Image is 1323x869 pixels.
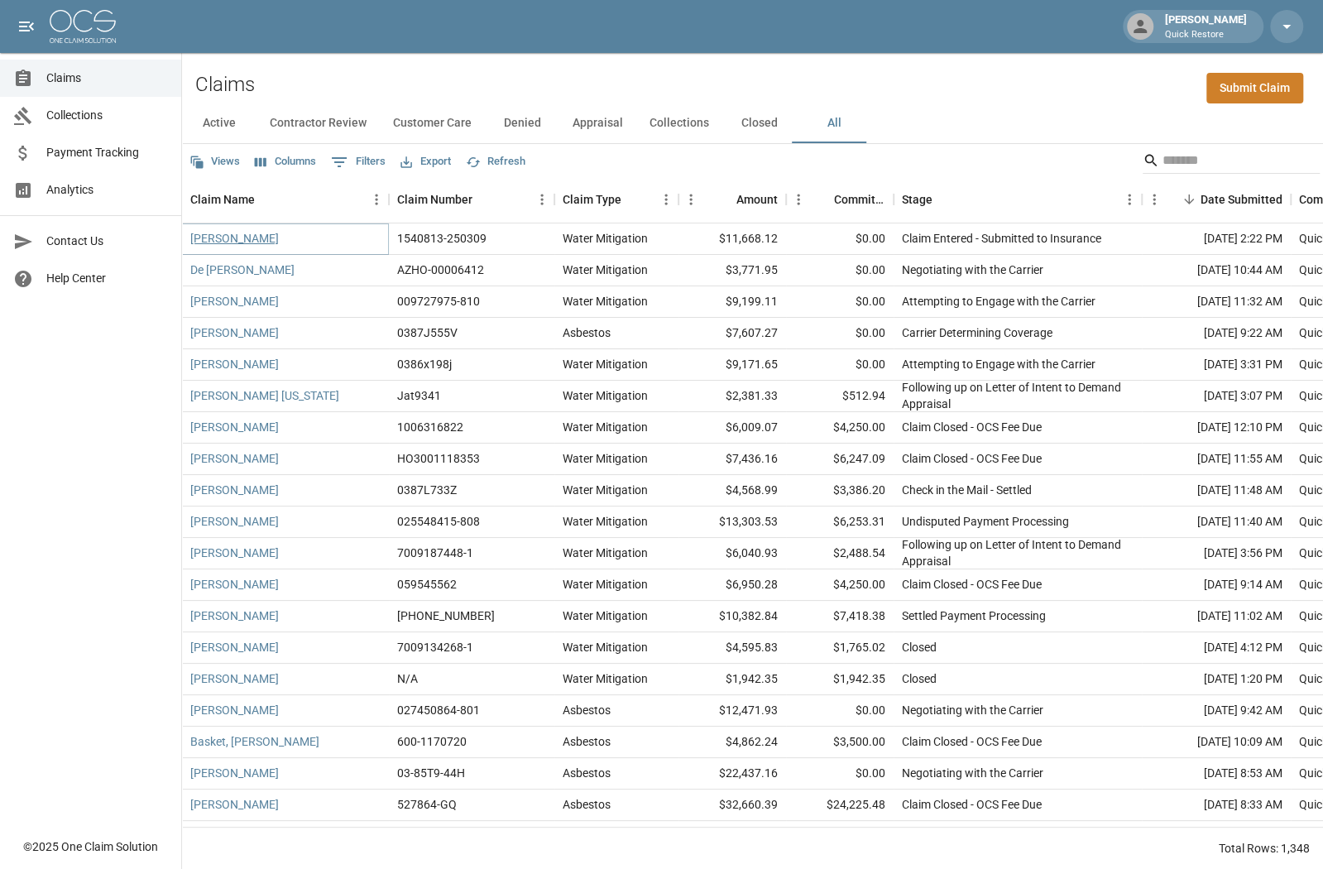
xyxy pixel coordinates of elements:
[190,419,279,435] a: [PERSON_NAME]
[894,176,1142,223] div: Stage
[397,607,495,624] div: 01-009-044479
[902,639,937,655] div: Closed
[797,103,871,143] button: All
[485,103,559,143] button: Denied
[190,387,339,404] a: [PERSON_NAME] [US_STATE]
[397,576,457,593] div: 059545562
[736,176,778,223] div: Amount
[563,324,611,341] div: Asbestos
[190,482,279,498] a: [PERSON_NAME]
[786,632,894,664] div: $1,765.02
[786,475,894,507] div: $3,386.20
[1117,187,1142,212] button: Menu
[1142,758,1291,790] div: [DATE] 8:53 AM
[1219,840,1310,857] div: Total Rows: 1,348
[182,103,1323,143] div: dynamic tabs
[563,607,648,624] div: Water Mitigation
[678,223,786,255] div: $11,668.12
[190,670,279,687] a: [PERSON_NAME]
[786,318,894,349] div: $0.00
[46,144,168,161] span: Payment Tracking
[1142,444,1291,475] div: [DATE] 11:55 AM
[786,255,894,286] div: $0.00
[678,727,786,758] div: $4,862.24
[786,412,894,444] div: $4,250.00
[397,513,480,530] div: 025548415-808
[654,187,678,212] button: Menu
[1142,223,1291,255] div: [DATE] 2:22 PM
[563,702,611,718] div: Asbestos
[190,176,255,223] div: Claim Name
[190,513,279,530] a: [PERSON_NAME]
[786,727,894,758] div: $3,500.00
[902,796,1042,813] div: Claim Closed - OCS Fee Due
[678,538,786,569] div: $6,040.93
[786,790,894,821] div: $24,225.48
[397,450,480,467] div: HO3001118353
[678,790,786,821] div: $32,660.39
[397,765,465,781] div: 03-85T9-44H
[902,293,1095,310] div: Attempting to Engage with the Carrier
[397,482,457,498] div: 0387L733Z
[678,444,786,475] div: $7,436.16
[786,507,894,538] div: $6,253.31
[1201,176,1282,223] div: Date Submitted
[530,187,554,212] button: Menu
[678,318,786,349] div: $7,607.27
[190,576,279,593] a: [PERSON_NAME]
[563,176,621,223] div: Claim Type
[397,176,472,223] div: Claim Number
[786,381,894,412] div: $512.94
[678,349,786,381] div: $9,171.65
[902,670,937,687] div: Closed
[902,576,1042,593] div: Claim Closed - OCS Fee Due
[397,639,473,655] div: 7009134268-1
[1142,821,1291,852] div: [DATE] 12:44 PM
[563,450,648,467] div: Water Mitigation
[902,482,1032,498] div: Check in the Mail - Settled
[678,255,786,286] div: $3,771.95
[902,262,1043,278] div: Negotiating with the Carrier
[46,70,168,87] span: Claims
[678,821,786,852] div: $11,983.00
[1165,28,1247,42] p: Quick Restore
[1142,695,1291,727] div: [DATE] 9:42 AM
[182,176,389,223] div: Claim Name
[786,664,894,695] div: $1,942.35
[902,356,1095,372] div: Attempting to Engage with the Carrier
[1142,255,1291,286] div: [DATE] 10:44 AM
[1142,318,1291,349] div: [DATE] 9:22 AM
[397,387,441,404] div: Jat9341
[621,188,645,211] button: Sort
[902,324,1052,341] div: Carrier Determining Coverage
[636,103,722,143] button: Collections
[563,262,648,278] div: Water Mitigation
[46,107,168,124] span: Collections
[563,670,648,687] div: Water Mitigation
[190,324,279,341] a: [PERSON_NAME]
[786,286,894,318] div: $0.00
[364,187,389,212] button: Menu
[563,576,648,593] div: Water Mitigation
[902,419,1042,435] div: Claim Closed - OCS Fee Due
[195,73,255,97] h2: Claims
[190,230,279,247] a: [PERSON_NAME]
[786,569,894,601] div: $4,250.00
[678,632,786,664] div: $4,595.83
[902,765,1043,781] div: Negotiating with the Carrier
[678,381,786,412] div: $2,381.33
[932,188,956,211] button: Sort
[722,103,797,143] button: Closed
[713,188,736,211] button: Sort
[1142,475,1291,507] div: [DATE] 11:48 AM
[327,149,390,175] button: Show filters
[678,412,786,444] div: $6,009.07
[563,419,648,435] div: Water Mitigation
[396,149,455,175] button: Export
[563,765,611,781] div: Asbestos
[190,796,279,813] a: [PERSON_NAME]
[389,176,554,223] div: Claim Number
[1206,73,1303,103] a: Submit Claim
[190,262,295,278] a: De [PERSON_NAME]
[1142,727,1291,758] div: [DATE] 10:09 AM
